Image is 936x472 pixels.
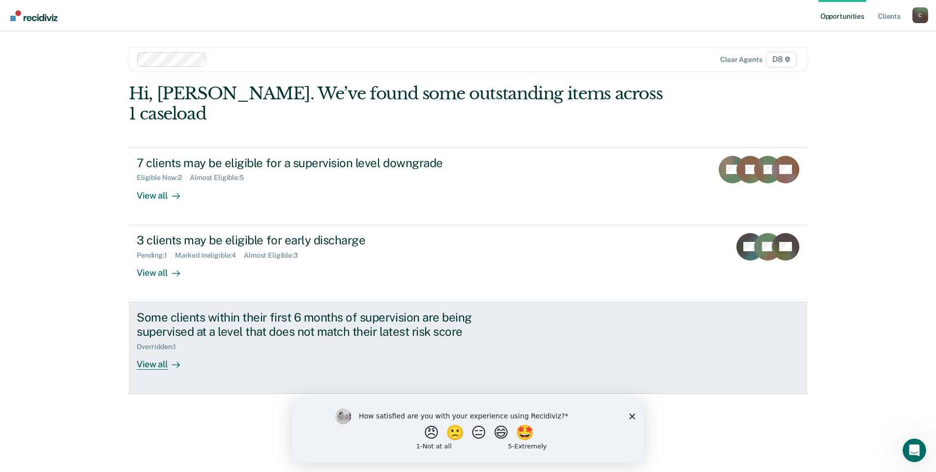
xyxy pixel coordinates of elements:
div: 3 clients may be eligible for early discharge [137,233,482,247]
div: Clear agents [720,56,762,64]
div: C [912,7,928,23]
div: Overridden : 1 [137,343,184,351]
button: Profile dropdown button [912,7,928,23]
div: Almost Eligible : 3 [244,251,306,260]
a: Some clients within their first 6 months of supervision are being supervised at a level that does... [129,302,807,394]
div: View all [137,259,192,278]
div: Marked Ineligible : 4 [175,251,244,260]
div: Hi, [PERSON_NAME]. We’ve found some outstanding items across 1 caseload [129,84,672,124]
div: Almost Eligible : 5 [190,174,252,182]
img: Recidiviz [10,10,58,21]
div: Eligible Now : 2 [137,174,190,182]
div: View all [137,182,192,201]
a: 7 clients may be eligible for a supervision level downgradeEligible Now:2Almost Eligible:5View all [129,147,807,225]
iframe: Intercom live chat [903,439,926,462]
iframe: Survey by Kim from Recidiviz [292,399,644,462]
div: Some clients within their first 6 months of supervision are being supervised at a level that does... [137,310,482,339]
span: D8 [766,52,797,67]
a: 3 clients may be eligible for early dischargePending:1Marked Ineligible:4Almost Eligible:3View all [129,225,807,302]
div: View all [137,351,192,370]
div: Pending : 1 [137,251,175,260]
div: 7 clients may be eligible for a supervision level downgrade [137,156,482,170]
